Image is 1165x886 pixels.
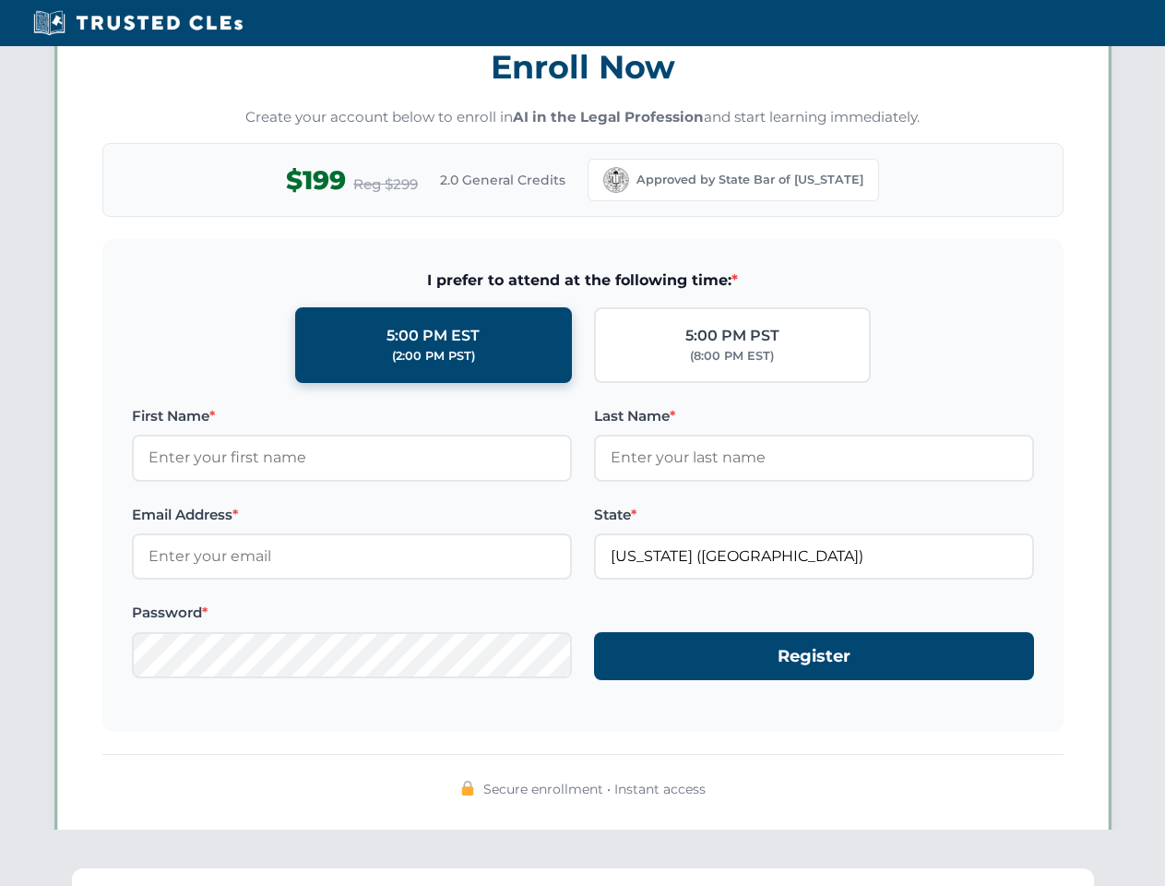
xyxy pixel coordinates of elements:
[685,324,779,348] div: 5:00 PM PST
[594,632,1034,681] button: Register
[102,38,1064,96] h3: Enroll Now
[594,533,1034,580] input: California (CA)
[440,170,565,190] span: 2.0 General Credits
[513,108,704,126] strong: AI in the Legal Profession
[132,602,572,624] label: Password
[594,405,1034,427] label: Last Name
[132,269,1034,293] span: I prefer to attend at the following time:
[392,347,475,365] div: (2:00 PM PST)
[603,167,629,193] img: California Bar
[28,9,248,37] img: Trusted CLEs
[132,533,572,580] input: Enter your email
[594,435,1034,481] input: Enter your last name
[132,435,572,481] input: Enter your first name
[594,504,1034,526] label: State
[460,781,475,796] img: 🔒
[386,324,480,348] div: 5:00 PM EST
[353,174,418,196] span: Reg $299
[132,504,572,526] label: Email Address
[636,171,863,189] span: Approved by State Bar of [US_STATE]
[483,779,706,799] span: Secure enrollment • Instant access
[286,160,346,201] span: $199
[690,347,774,365] div: (8:00 PM EST)
[102,107,1064,128] p: Create your account below to enroll in and start learning immediately.
[132,405,572,427] label: First Name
